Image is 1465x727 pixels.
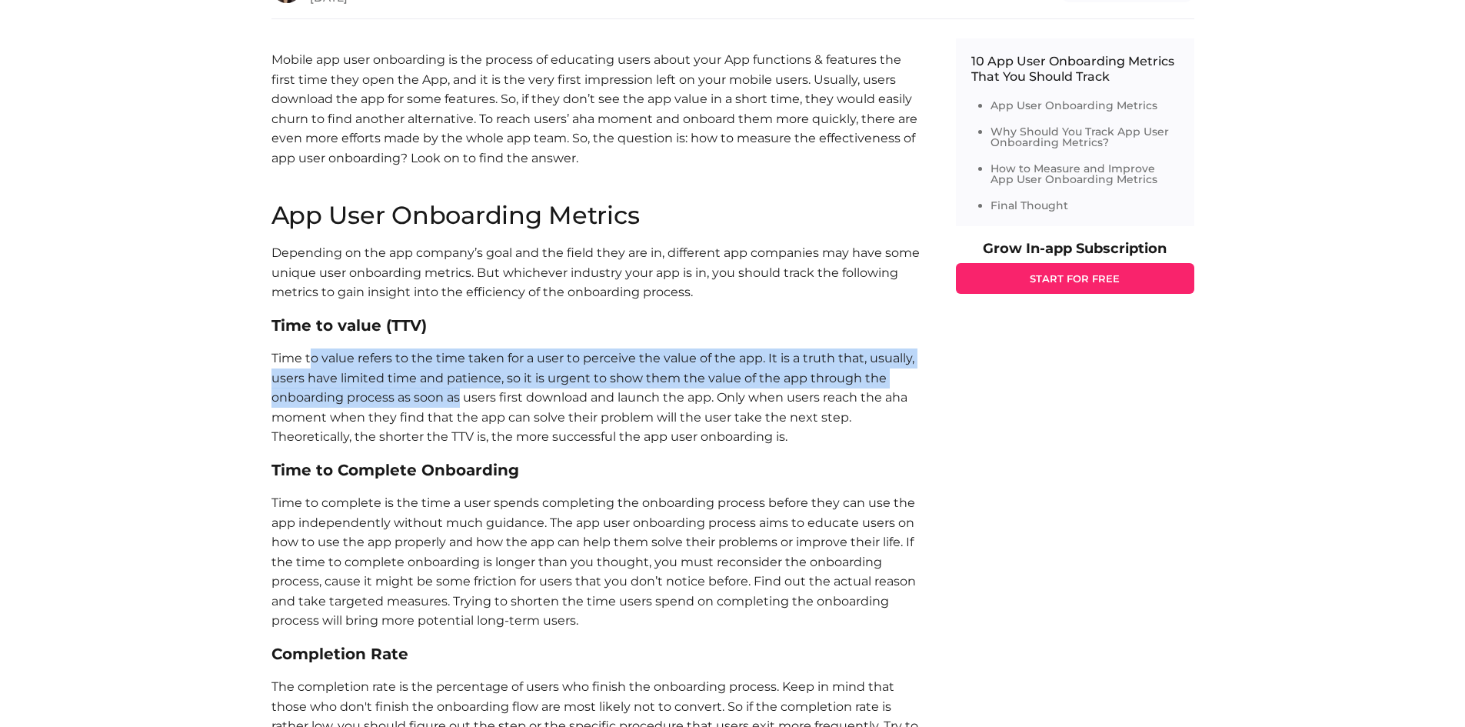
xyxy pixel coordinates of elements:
a: How to Measure and Improve App User Onboarding Metrics [991,162,1157,186]
a: START FOR FREE [956,263,1194,294]
p: Depending on the app company’s goal and the field they are in, different app companies may have s... [271,243,925,302]
a: App User Onboarding Metrics [991,98,1157,112]
p: Time to complete is the time a user spends completing the onboarding process before they can use ... [271,493,925,631]
p: Time to value refers to the time taken for a user to perceive the value of the app. It is a truth... [271,348,925,447]
b: Time to value (TTV) [271,316,427,335]
p: Mobile app user onboarding is the process of educating users about your App functions & features ... [271,50,925,188]
b: Completion Rate [271,645,408,663]
p: Grow In-app Subscription [956,242,1194,255]
b: Time to Complete Onboarding [271,461,519,479]
a: Why Should You Track App User Onboarding Metrics? [991,125,1169,149]
p: 10 App User Onboarding Metrics That You Should Track [971,54,1179,85]
a: Final Thought [991,198,1068,212]
span: App User Onboarding Metrics [271,200,640,230]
